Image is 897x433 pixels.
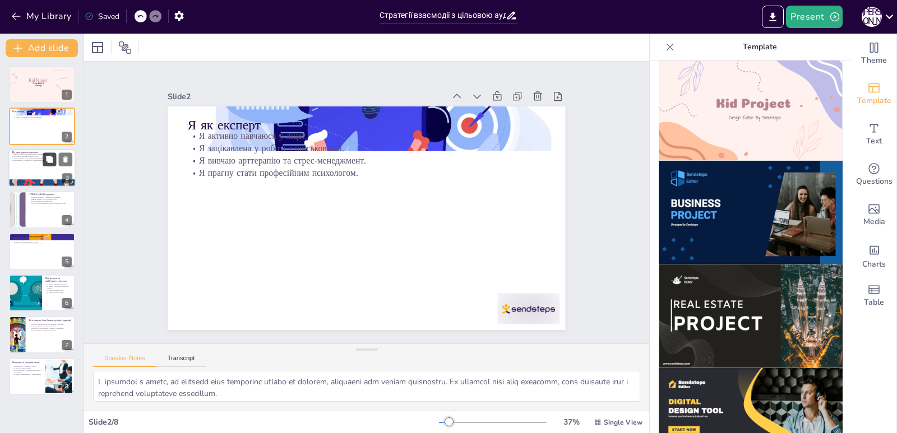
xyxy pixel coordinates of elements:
[12,159,72,161] p: Визначення ЦА допомагає у створенні методик.
[786,6,842,28] button: Present
[195,111,552,161] p: Я активно навчаюся у ліцеї.
[12,111,72,114] p: Я активно навчаюся у ліцеї.
[8,7,76,25] button: My Library
[29,201,72,203] p: Вони переживають сильний стрес.
[864,296,884,309] span: Table
[89,39,107,57] div: Layout
[192,136,549,186] p: Я вивчаю арттерапію та стрес-менеджмент.
[45,290,72,292] p: Я формую власний стиль.
[29,78,47,83] span: Kid Project
[659,264,843,368] img: thumb-11.png
[6,39,78,57] button: Add slide
[179,71,456,110] div: Slide 2
[89,417,439,427] div: Slide 2 / 8
[45,285,72,289] p: Я вивчаю когнітивно-поведінкову терапію.
[9,358,75,395] div: 8
[12,367,42,369] p: Я бачу себе спеціалісткою.
[862,7,882,27] div: Д [PERSON_NAME]
[29,198,72,201] p: [PERSON_NAME] — це люди різного віку.
[380,7,506,24] input: Insert title
[93,355,156,367] button: Speaker Notes
[866,135,882,147] span: Text
[62,173,72,183] div: 3
[45,283,72,286] p: Я планую вивчати арттерапію.
[857,95,891,107] span: Template
[852,34,896,74] div: Change the overall theme
[12,360,42,364] p: Висновки та наступні кроки
[861,54,887,67] span: Theme
[33,82,44,87] span: Design Editor By Sendsteps
[156,355,206,367] button: Transcript
[12,109,72,113] p: Я як експерт
[29,319,72,322] p: Як я планую бути ближче до своєї аудиторії
[12,236,72,239] p: Військові стикаються зі стресом і ПТСР.
[9,233,75,270] div: 5
[194,124,551,174] p: Я зацікавлена у роботі з військовими.
[852,276,896,316] div: Add a table
[856,175,893,188] span: Questions
[12,116,72,118] p: Я вивчаю арттерапію та стрес-менеджмент.
[29,197,72,199] p: Я планую працювати з військовослужбовцями.
[862,6,882,28] button: Д [PERSON_NAME]
[93,371,640,402] textarea: L ipsumdol s ametc, ad elitsedd eius temporinc utlabo et dolorem, aliquaeni adm veniam quisnostru...
[9,66,75,103] div: 1
[9,191,75,228] div: 4
[558,417,585,427] div: 37 %
[59,152,72,166] button: Delete Slide
[29,328,72,330] p: Я планую вести професійні сторінки в соцмережах.
[12,153,72,155] p: [PERSON_NAME] аудиторія визначає напрямок роботи.
[62,132,72,142] div: 2
[12,369,42,373] p: Наступний крок — розвиток присутності в соцмережах.
[62,90,72,100] div: 1
[762,6,784,28] button: Export to PowerPoint
[29,193,72,196] p: [PERSON_NAME] аудиторія
[62,215,72,225] div: 4
[12,157,72,160] p: Чітке розуміння ЦА допомагає в ефективності.
[852,114,896,155] div: Add text boxes
[29,324,72,326] p: Я планую співпрацювати з військовими частинами.
[12,234,72,238] p: Потреби та проблеми аудиторії
[62,257,72,267] div: 5
[191,148,548,198] p: Я прагну стати професійним психологом.
[62,340,72,350] div: 7
[8,149,76,187] div: 3
[12,151,72,154] p: Що таке цільова аудиторія
[659,161,843,264] img: thumb-10.png
[12,114,72,116] p: Я зацікавлена у роботі з військовими.
[852,74,896,114] div: Add ready made slides
[9,316,75,353] div: 7
[852,235,896,276] div: Add charts and graphs
[12,241,72,243] p: Важливо створити атмосферу довіри.
[45,277,72,283] p: Мої ресурси як майбутнього психолога
[85,11,119,22] div: Saved
[9,108,75,145] div: 2
[862,258,886,271] span: Charts
[12,373,42,375] p: Я планую співпрацювати з організаціями.
[29,330,72,332] p: Я буду проводити онлайн-консультації.
[12,365,42,367] p: Розуміння ЦА є ключем до успіху.
[679,34,840,60] p: Template
[12,239,72,241] p: Їм потрібна підтримка та реабілітація.
[659,57,843,161] img: thumb-9.png
[118,41,132,54] span: Position
[12,155,72,157] p: Важливо розробляти потрібні послуги.
[29,203,72,205] p: Я хочу допомагати відновлювати психологічне здоров'я.
[29,326,72,328] p: Я хочу проводити тренінги та семінари.
[604,418,642,427] span: Single View
[196,97,553,153] p: Я як експерт
[45,291,72,294] p: Я планую групову роботу.
[852,195,896,235] div: Add images, graphics, shapes or video
[12,118,72,120] p: Я прагну стати професійним психологом.
[852,155,896,195] div: Get real-time input from your audience
[12,243,72,245] p: Психологічна допомога має бути ефективною.
[863,216,885,228] span: Media
[62,381,72,392] div: 8
[43,152,56,166] button: Duplicate Slide
[9,274,75,311] div: 6
[62,298,72,308] div: 6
